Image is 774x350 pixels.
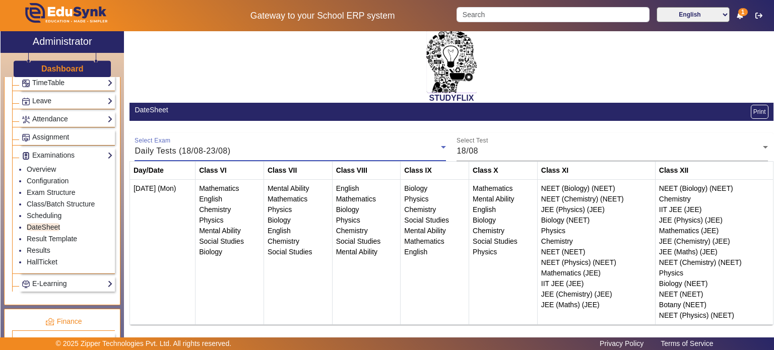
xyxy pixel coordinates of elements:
th: Class VIII [332,162,401,180]
span: Social Studies [404,216,449,224]
a: Class/Batch Structure [27,200,95,208]
span: Physics [336,216,360,224]
span: JEE (Maths) (JEE) [541,301,600,309]
span: Biology (NEET) [659,279,707,288]
a: Scheduling [27,212,61,220]
span: NEET (NEET) [541,248,586,256]
span: Biology [199,248,222,256]
span: Mental Ability [199,227,240,235]
th: Class XI [537,162,655,180]
th: Class IX [401,162,469,180]
span: Physics [541,227,565,235]
span: Mental Ability [473,195,514,203]
p: Finance [12,316,115,327]
span: English [199,195,222,203]
span: Physics [404,195,428,203]
h3: Dashboard [41,64,84,74]
input: Search [457,7,649,22]
span: Chemistry [473,227,504,235]
a: Privacy Policy [595,337,649,350]
span: English [404,248,427,256]
h5: Gateway to your School ERP system [199,11,446,21]
a: Terms of Service [656,337,718,350]
span: Mathematics [199,184,239,192]
a: Dashboard [41,63,84,74]
span: Mental Ability [268,184,309,192]
mat-label: Select Exam [135,137,170,144]
a: DateSheet [27,223,60,231]
span: NEET (Biology) (NEET) [659,184,733,192]
h2: STUDYFLIX [130,93,773,103]
span: NEET (Chemistry) (NEET) [659,258,742,266]
span: Botany (NEET) [659,301,706,309]
span: IIT JEE (JEE) [659,205,702,214]
span: Physics [268,205,292,214]
span: Social Studies [268,248,312,256]
span: Physics [473,248,497,256]
span: Assignment [32,133,69,141]
span: NEET (Physics) (NEET) [541,258,616,266]
span: English [268,227,291,235]
span: Biology (NEET) [541,216,590,224]
img: 2da83ddf-6089-4dce-a9e2-416746467bdd [426,30,477,93]
span: Social Studies [473,237,518,245]
th: Class X [469,162,538,180]
span: 18/08 [457,147,478,155]
a: Result Template [27,235,77,243]
img: finance.png [45,317,54,326]
th: Day/Date [130,162,195,180]
span: Chemistry [541,237,573,245]
span: 1 [738,8,748,16]
span: Biology [473,216,496,224]
span: Chemistry [404,205,436,214]
span: Biology [268,216,291,224]
span: NEET (Chemistry) (NEET) [541,195,624,203]
td: [DATE] (Mon) [130,180,195,325]
span: Daily Tests (18/08-23/08) [135,147,230,155]
span: English [473,205,496,214]
th: Class VI [196,162,264,180]
a: HallTicket [27,258,57,266]
span: Physics [199,216,223,224]
span: Chemistry [336,227,368,235]
span: Biology [404,184,427,192]
span: Chemistry [199,205,231,214]
span: JEE (Chemistry) (JEE) [659,237,730,245]
a: Exam Structure [27,188,75,196]
span: NEET (Biology) (NEET) [541,184,615,192]
span: Mathematics [268,195,307,203]
span: Chemistry [268,237,299,245]
span: NEET (NEET) [659,290,703,298]
div: DateSheet [135,105,446,115]
span: Mathematics [473,184,512,192]
a: Administrator [1,31,124,53]
a: Results [27,246,50,254]
a: Configuration [27,177,69,185]
h2: Administrator [33,35,92,47]
span: English [336,184,359,192]
button: Print [751,105,768,119]
span: Physics [659,269,683,277]
span: Mathematics (JEE) [541,269,601,277]
span: IIT JEE (JEE) [541,279,584,288]
span: Chemistry [659,195,691,203]
mat-label: Select Test [457,137,488,144]
span: Mental Ability [336,248,377,256]
span: JEE (Physics) (JEE) [659,216,723,224]
span: JEE (Physics) (JEE) [541,205,605,214]
span: Biology [336,205,359,214]
span: Social Studies [336,237,381,245]
span: Mental Ability [404,227,445,235]
span: Mathematics [336,195,376,203]
th: Class VII [264,162,332,180]
span: Mathematics [404,237,444,245]
span: JEE (Chemistry) (JEE) [541,290,612,298]
th: Class XII [655,162,773,180]
a: Overview [27,165,56,173]
img: Assignments.png [22,134,30,142]
span: Social Studies [199,237,244,245]
span: NEET (Physics) (NEET) [659,311,734,319]
a: Assignment [22,131,113,143]
p: © 2025 Zipper Technologies Pvt. Ltd. All rights reserved. [56,338,232,349]
span: JEE (Maths) (JEE) [659,248,718,256]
